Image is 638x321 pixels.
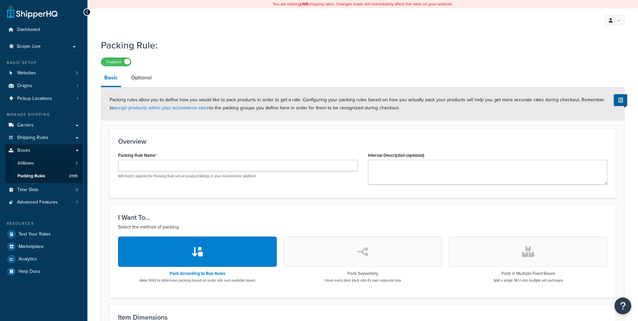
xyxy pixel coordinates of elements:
span: Marketplace [18,244,44,250]
a: Basic [101,70,121,87]
a: Websites2 [5,67,82,79]
p: Split a single SKU into multiple set packages [493,278,563,283]
p: Select the method of packing [118,223,607,231]
span: Websites [17,70,36,76]
a: AllBoxes3 [5,157,82,170]
span: Carriers [17,122,34,128]
span: Shipping Rules [17,135,48,141]
label: Internal Description (optional) [368,153,424,158]
span: Pickup Locations [17,96,52,102]
a: Carriers [5,119,82,132]
span: 3 [75,160,78,166]
a: Test Your Rates [5,228,82,240]
h3: I Want To... [118,214,607,221]
h1: Packing Rule: [101,39,616,52]
button: Show Help Docs [614,94,627,106]
a: Dashboard [5,24,82,36]
a: Origins1 [5,80,82,92]
h3: Pack in Multiple Fixed Boxes [493,271,563,276]
span: All Boxes [17,160,34,166]
p: Have every item pack into it's own separate box [325,278,401,283]
b: LIVE [300,1,308,7]
button: Open Resource Center [614,297,631,314]
span: Help Docs [18,269,40,275]
li: Packing Rules [5,170,82,182]
a: Packing Rules3195 [5,170,82,182]
h3: Overview [118,138,607,145]
span: Test Your Rates [18,231,51,237]
li: Time Slots [5,184,82,196]
span: 7 [76,200,78,205]
p: Allow SHQ to determine packing based on order info and available boxes [139,278,255,283]
h3: Pack According to Box Rules [139,271,255,276]
span: 3195 [69,173,78,179]
span: 1 [77,96,78,102]
a: Optional [128,70,155,86]
li: Boxes [5,144,82,183]
h3: Item Dimensions [118,314,607,321]
span: 0 [76,187,78,193]
div: Basic Setup [5,60,82,66]
span: Advanced Features [17,200,58,205]
a: Boxes [5,144,82,157]
span: Scope: Live [17,44,41,49]
p: Will match against the Packing Rule set on product listings in your eCommerce platform [118,174,358,179]
a: Advanced Features7 [5,196,82,209]
a: Shipping Rules [5,132,82,144]
div: Resources [5,221,82,226]
span: Boxes [17,148,30,153]
li: Advanced Features [5,196,82,209]
a: Marketplace [5,241,82,253]
li: Websites [5,67,82,79]
a: assign products within your ecommerce store [114,104,209,111]
a: Help Docs [5,265,82,278]
span: 1 [77,83,78,89]
span: Packing rules allow you to define how you would like to pack products in order to get a rate. Con... [110,96,604,111]
h3: Pack Separately [325,271,401,276]
a: Time Slots0 [5,184,82,196]
span: Time Slots [17,187,39,193]
li: Pickup Locations [5,93,82,105]
li: Origins [5,80,82,92]
span: Origins [17,83,32,89]
div: Manage Shipping [5,112,82,117]
a: Pickup Locations1 [5,93,82,105]
label: Enabled [101,58,131,66]
span: Analytics [18,256,37,262]
span: 2 [76,70,78,76]
label: Packing Rule Name [118,153,157,158]
a: Analytics [5,253,82,265]
span: Packing Rules [17,173,45,179]
span: Dashboard [17,27,40,33]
